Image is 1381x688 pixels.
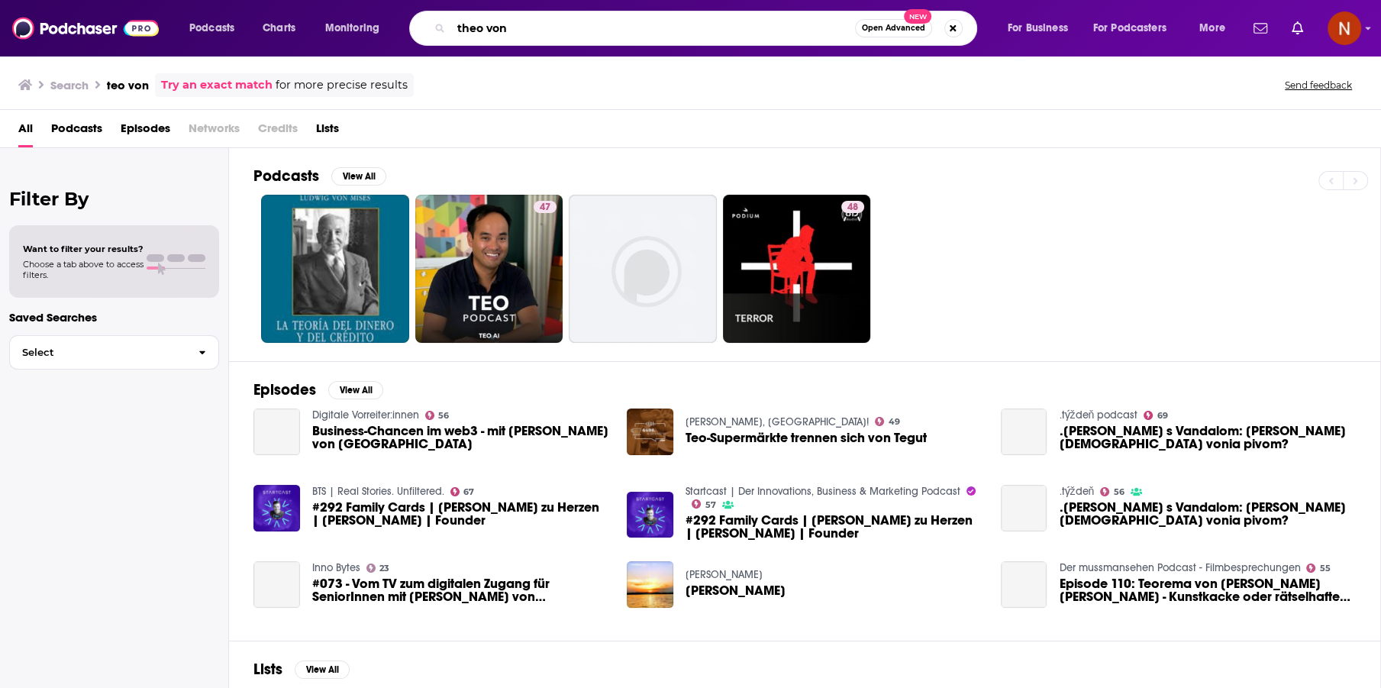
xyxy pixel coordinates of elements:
[325,18,379,39] span: Monitoring
[9,188,219,210] h2: Filter By
[686,431,927,444] a: Teo-Supermärkte trennen sich von Tegut
[1247,15,1273,41] a: Show notifications dropdown
[425,411,450,420] a: 56
[1008,18,1068,39] span: For Business
[1059,501,1356,527] a: .dobré časy s Vandalom: Prečo Lutherova teológia vonia pivom?
[253,166,386,186] a: PodcastsView All
[161,76,273,94] a: Try an exact match
[723,195,871,343] a: 48
[312,501,609,527] span: #292 Family Cards | [PERSON_NAME] zu Herzen | [PERSON_NAME] | Founder
[328,381,383,399] button: View All
[855,19,932,37] button: Open AdvancedNew
[1328,11,1361,45] img: User Profile
[253,380,316,399] h2: Episodes
[253,660,350,679] a: ListsView All
[253,380,383,399] a: EpisodesView All
[312,485,444,498] a: BTS | Real Stories. Unfiltered.
[1100,487,1124,496] a: 56
[686,584,786,597] span: [PERSON_NAME]
[107,78,149,92] h3: teo von
[295,661,350,679] button: View All
[12,14,159,43] img: Podchaser - Follow, Share and Rate Podcasts
[1157,412,1168,419] span: 69
[312,409,419,422] a: Digitale Vorreiter:innen
[189,18,234,39] span: Podcasts
[686,514,983,540] a: #292 Family Cards | Von Karten zu Herzen | Teo Ortega | Founder
[1320,565,1331,572] span: 55
[312,561,360,574] a: Inno Bytes
[627,561,673,608] img: Teo - Vonyarcvashegy
[875,417,900,426] a: 49
[312,425,609,451] a: Business-Chancen im web3 - mit Dr. Teo Pham von Delta School
[253,16,305,40] a: Charts
[692,499,716,509] a: 57
[10,347,186,357] span: Select
[316,116,339,147] a: Lists
[379,565,389,572] span: 23
[121,116,170,147] a: Episodes
[253,660,282,679] h2: Lists
[9,335,219,370] button: Select
[51,116,102,147] a: Podcasts
[253,166,319,186] h2: Podcasts
[1286,15,1309,41] a: Show notifications dropdown
[315,16,399,40] button: open menu
[627,409,673,455] img: Teo-Supermärkte trennen sich von Tegut
[331,167,386,186] button: View All
[1059,425,1356,451] a: .dobré časy s Vandalom: Prečo Lutherova teológia vonia pivom?
[253,561,300,608] a: #073 - Vom TV zum digitalen Zugang für SeniorInnen mit Teo Ortega von family.cards
[1328,11,1361,45] span: Logged in as AdelNBM
[904,9,931,24] span: New
[463,489,474,496] span: 67
[1059,485,1094,498] a: .týždeň
[889,418,900,425] span: 49
[1189,16,1244,40] button: open menu
[253,485,300,531] img: #292 Family Cards | Von Karten zu Herzen | Teo Ortega | Founder
[258,116,298,147] span: Credits
[841,201,864,213] a: 48
[1093,18,1166,39] span: For Podcasters
[686,568,763,581] a: Teo T.
[179,16,254,40] button: open menu
[862,24,925,32] span: Open Advanced
[424,11,992,46] div: Search podcasts, credits, & more...
[50,78,89,92] h3: Search
[189,116,240,147] span: Networks
[9,310,219,325] p: Saved Searches
[450,487,475,496] a: 67
[686,584,786,597] a: Teo - Vonyarcvashegy
[997,16,1087,40] button: open menu
[1114,489,1124,496] span: 56
[276,76,408,94] span: for more precise results
[686,485,960,498] a: Startcast | Der Innovations, Business & Marketing Podcast
[415,195,563,343] a: 47
[263,18,295,39] span: Charts
[540,200,550,215] span: 47
[627,492,673,538] img: #292 Family Cards | Von Karten zu Herzen | Teo Ortega | Founder
[1059,577,1356,603] span: Episode 110: Teorema von [PERSON_NAME] [PERSON_NAME] - Kunstkacke oder rätselhaftes Meisterwerk?
[438,412,449,419] span: 56
[1199,18,1225,39] span: More
[451,16,855,40] input: Search podcasts, credits, & more...
[312,425,609,451] span: Business-Chancen im web3 - mit [PERSON_NAME] von [GEOGRAPHIC_DATA]
[686,514,983,540] span: #292 Family Cards | [PERSON_NAME] zu Herzen | [PERSON_NAME] | Founder
[18,116,33,147] span: All
[1001,561,1047,608] a: Episode 110: Teorema von Pier Paolo Pasolini - Kunstkacke oder rätselhaftes Meisterwerk?
[1144,411,1168,420] a: 69
[705,502,716,509] span: 57
[23,259,144,280] span: Choose a tab above to access filters.
[312,577,609,603] a: #073 - Vom TV zum digitalen Zugang für SeniorInnen mit Teo Ortega von family.cards
[312,577,609,603] span: #073 - Vom TV zum digitalen Zugang für SeniorInnen mit [PERSON_NAME] von [DOMAIN_NAME]
[1059,501,1356,527] span: .[PERSON_NAME] s Vandalom: [PERSON_NAME] [DEMOGRAPHIC_DATA] vonia pivom?
[1001,485,1047,531] a: .dobré časy s Vandalom: Prečo Lutherova teológia vonia pivom?
[1059,425,1356,451] span: .[PERSON_NAME] s Vandalom: [PERSON_NAME] [DEMOGRAPHIC_DATA] vonia pivom?
[312,501,609,527] a: #292 Family Cards | Von Karten zu Herzen | Teo Ortega | Founder
[686,415,869,428] a: Gude, Südhessen!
